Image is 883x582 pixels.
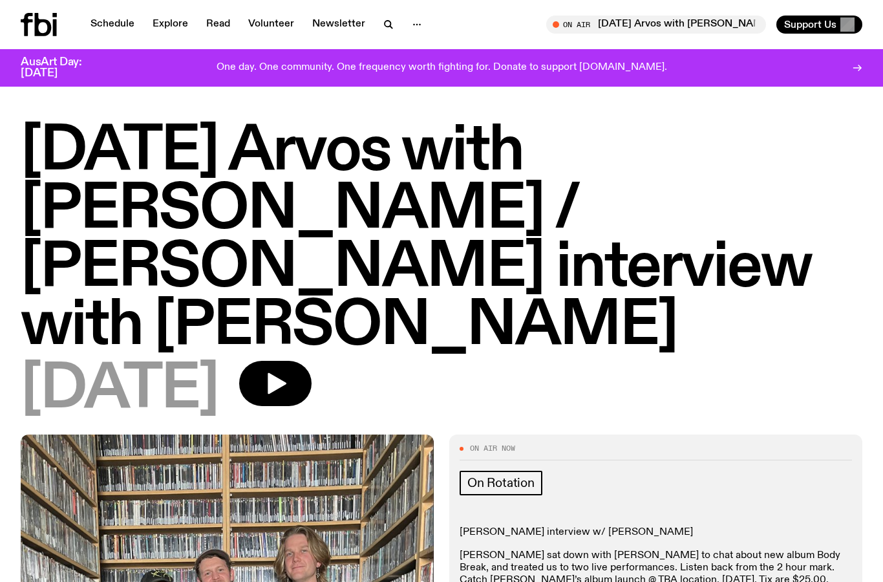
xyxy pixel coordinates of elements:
button: Support Us [776,16,862,34]
p: One day. One community. One frequency worth fighting for. Donate to support [DOMAIN_NAME]. [217,62,667,74]
h3: AusArt Day: [DATE] [21,57,103,79]
h1: [DATE] Arvos with [PERSON_NAME] / [PERSON_NAME] interview with [PERSON_NAME] [21,123,862,356]
a: Schedule [83,16,142,34]
a: Read [198,16,238,34]
a: Volunteer [240,16,302,34]
a: Newsletter [304,16,373,34]
a: On Rotation [460,471,542,495]
button: On Air[DATE] Arvos with [PERSON_NAME] / [PERSON_NAME] interview with [PERSON_NAME] [546,16,766,34]
span: Support Us [784,19,836,30]
span: On Rotation [467,476,535,490]
a: Explore [145,16,196,34]
span: On Air Now [470,445,515,452]
p: [PERSON_NAME] interview w/ [PERSON_NAME] [460,526,852,539]
span: [DATE] [21,361,218,419]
